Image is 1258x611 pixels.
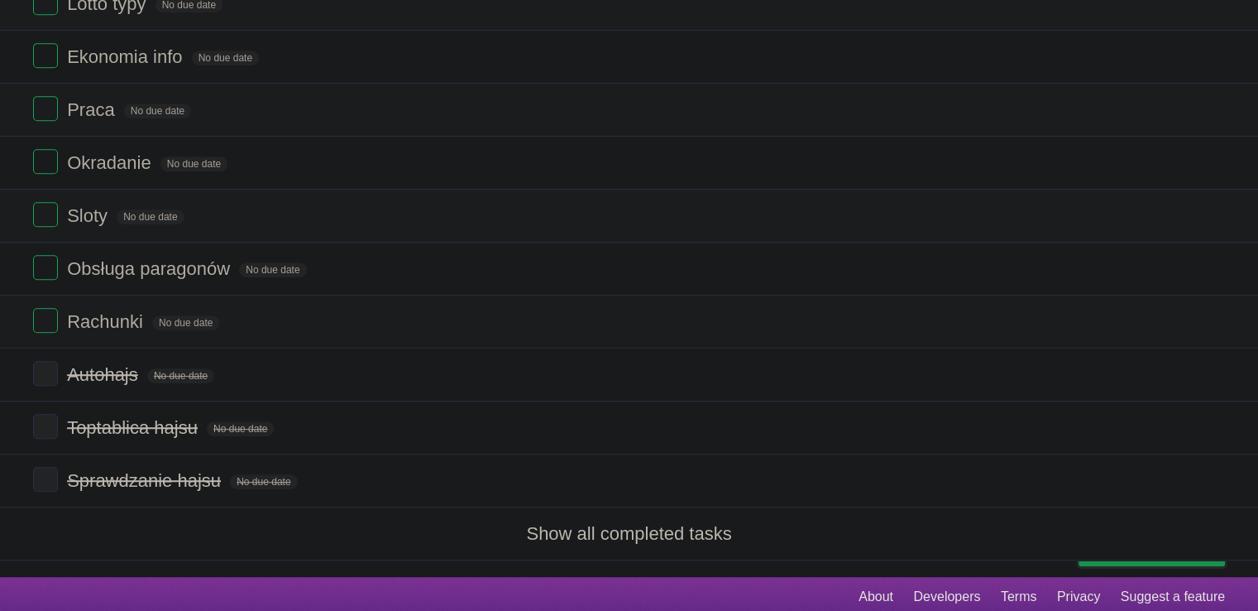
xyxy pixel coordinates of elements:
[67,311,147,332] span: Rachunki
[160,156,227,171] span: No due date
[67,417,202,438] span: Toptablica hajsu
[67,99,118,120] span: Praca
[67,470,225,491] span: Sprawdzanie hajsu
[1113,536,1217,565] span: Buy me a coffee
[67,152,155,173] span: Okradanie
[152,315,219,330] span: No due date
[147,368,214,383] span: No due date
[67,205,112,226] span: Sloty
[124,103,191,118] span: No due date
[526,523,731,544] a: Show all completed tasks
[33,308,58,333] label: Done
[33,361,58,386] label: Done
[67,258,234,279] span: Obsługa paragonów
[33,202,58,227] label: Done
[117,209,184,224] span: No due date
[33,255,58,280] label: Done
[33,414,58,439] label: Done
[33,149,58,174] label: Done
[33,96,58,121] label: Done
[33,43,58,68] label: Done
[67,46,186,67] span: Ekonomia info
[33,467,58,492] label: Done
[192,51,259,65] span: No due date
[67,364,142,385] span: Autohajs
[239,262,306,277] span: No due date
[207,421,274,436] span: No due date
[230,474,297,489] span: No due date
